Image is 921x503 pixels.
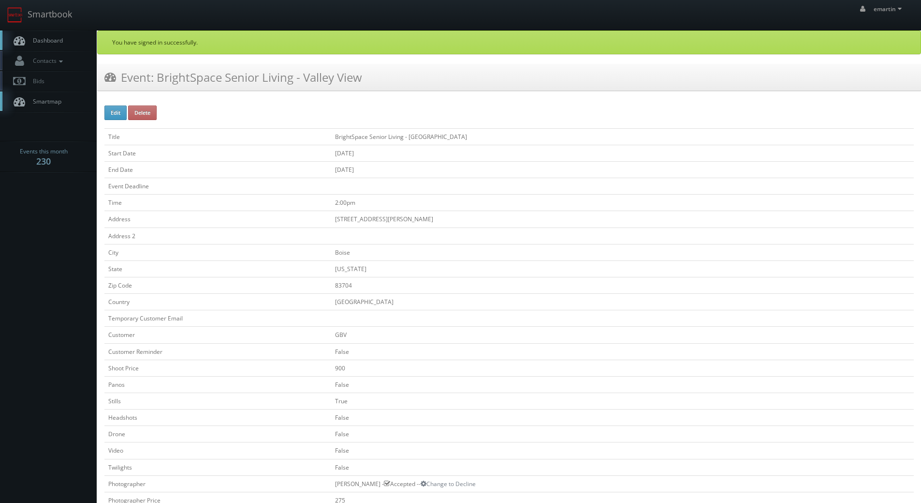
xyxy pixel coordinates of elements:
td: Country [104,294,331,310]
button: Delete [128,106,157,120]
td: Customer Reminder [104,343,331,360]
td: Event Deadline [104,178,331,195]
td: BrightSpace Senior Living - [GEOGRAPHIC_DATA] [331,128,914,145]
span: Events this month [20,147,68,156]
td: Photographer [104,475,331,492]
td: Twilights [104,459,331,475]
td: Drone [104,426,331,442]
td: [US_STATE] [331,260,914,277]
td: False [331,426,914,442]
td: Address 2 [104,228,331,244]
td: Time [104,195,331,211]
td: City [104,244,331,260]
img: smartbook-logo.png [7,7,23,23]
td: End Date [104,161,331,178]
td: False [331,343,914,360]
h3: Event: BrightSpace Senior Living - Valley View [104,69,362,86]
span: Contacts [28,57,65,65]
td: Headshots [104,410,331,426]
td: False [331,376,914,393]
td: Start Date [104,145,331,161]
td: 2:00pm [331,195,914,211]
span: Dashboard [28,36,63,45]
td: Boise [331,244,914,260]
td: [PERSON_NAME] - Accepted -- [331,475,914,492]
td: [DATE] [331,161,914,178]
td: 83704 [331,277,914,293]
td: GBV [331,327,914,343]
td: False [331,442,914,459]
span: Smartmap [28,97,61,106]
button: Edit [104,106,127,120]
td: False [331,459,914,475]
td: [DATE] [331,145,914,161]
td: Customer [104,327,331,343]
td: Shoot Price [104,360,331,376]
td: Title [104,128,331,145]
td: [STREET_ADDRESS][PERSON_NAME] [331,211,914,228]
td: 900 [331,360,914,376]
a: Change to Decline [421,480,476,488]
span: Bids [28,77,44,85]
td: True [331,393,914,409]
strong: 230 [36,155,51,167]
td: Temporary Customer Email [104,310,331,327]
td: State [104,260,331,277]
td: Panos [104,376,331,393]
td: [GEOGRAPHIC_DATA] [331,294,914,310]
td: Zip Code [104,277,331,293]
td: False [331,410,914,426]
td: Address [104,211,331,228]
td: Stills [104,393,331,409]
span: emartin [874,5,905,13]
td: Video [104,442,331,459]
p: You have signed in successfully. [112,38,906,46]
